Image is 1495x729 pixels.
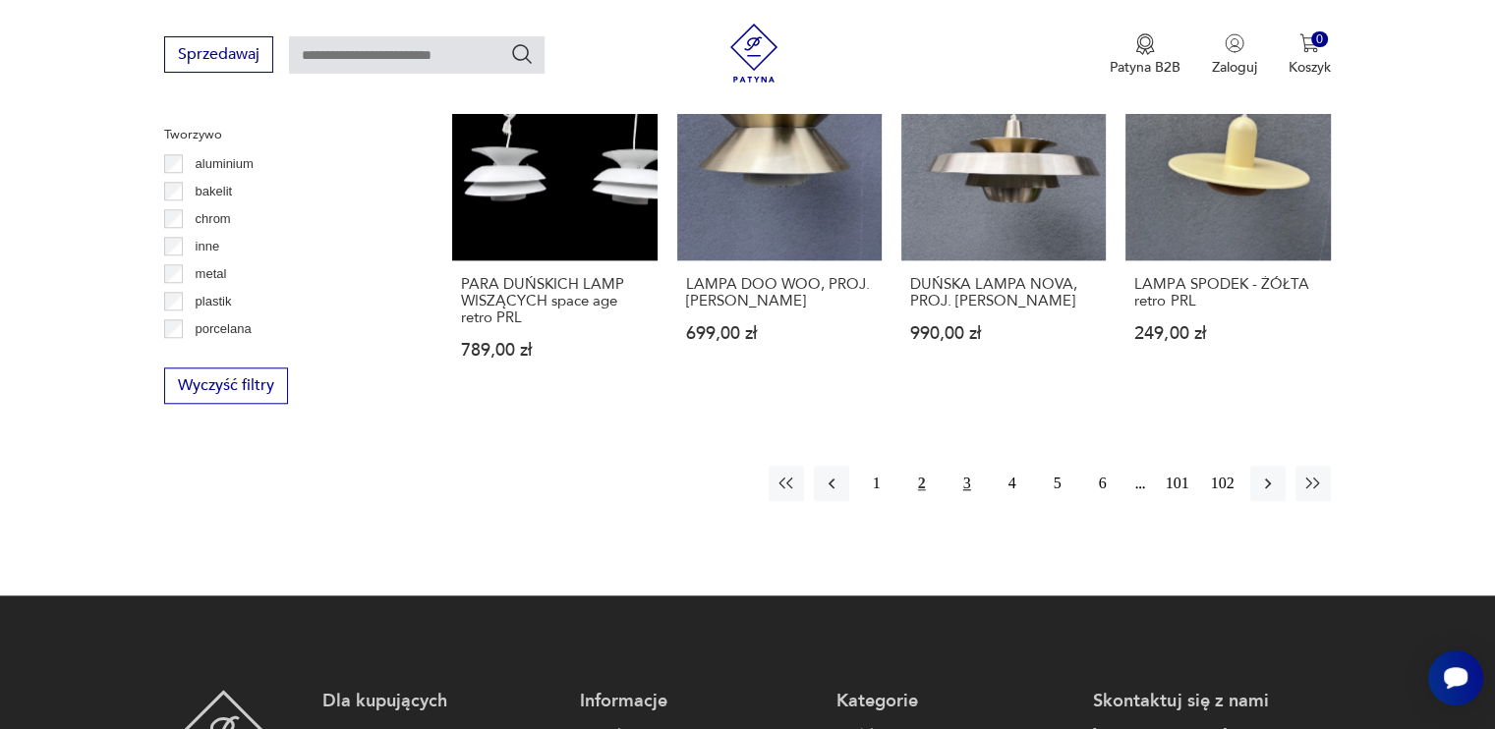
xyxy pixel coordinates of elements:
button: 101 [1160,466,1195,501]
button: 1 [859,466,894,501]
a: LAMPA DOO WOO, PROJ. LOUIS POULSENLAMPA DOO WOO, PROJ. [PERSON_NAME]699,00 zł [677,56,882,397]
h3: LAMPA DOO WOO, PROJ. [PERSON_NAME] [686,276,873,309]
button: Szukaj [510,42,534,66]
p: 990,00 zł [910,325,1097,342]
a: LAMPA SPODEK - ŻÓŁTA retro PRLLAMPA SPODEK - ŻÓŁTA retro PRL249,00 zł [1125,56,1330,397]
h3: DUŃSKA LAMPA NOVA, PROJ. [PERSON_NAME] [910,276,1097,309]
button: 0Koszyk [1289,33,1331,77]
p: Skontaktuj się z nami [1093,690,1330,713]
p: Dla kupujących [322,690,559,713]
button: Wyczyść filtry [164,367,288,404]
p: Informacje [580,690,817,713]
button: Patyna B2B [1110,33,1180,77]
p: Zaloguj [1212,58,1257,77]
p: chrom [196,208,231,230]
iframe: Smartsupp widget button [1428,650,1483,705]
div: 0 [1311,31,1328,48]
img: Ikonka użytkownika [1225,33,1244,53]
p: plastik [196,291,232,312]
p: porcelit [196,346,237,367]
a: DUŃSKA LAMPA NOVA, PROJ. JO HAMMERBORGDUŃSKA LAMPA NOVA, PROJ. [PERSON_NAME]990,00 zł [901,56,1106,397]
p: metal [196,263,227,285]
button: 102 [1205,466,1240,501]
button: 2 [904,466,940,501]
p: 789,00 zł [461,342,648,359]
h3: PARA DUŃSKICH LAMP WISZĄCYCH space age retro PRL [461,276,648,326]
img: Patyna - sklep z meblami i dekoracjami vintage [724,24,783,83]
p: 249,00 zł [1134,325,1321,342]
p: Koszyk [1289,58,1331,77]
button: 3 [949,466,985,501]
p: aluminium [196,153,254,175]
img: Ikona koszyka [1299,33,1319,53]
h3: LAMPA SPODEK - ŻÓŁTA retro PRL [1134,276,1321,309]
button: Zaloguj [1212,33,1257,77]
p: porcelana [196,318,252,340]
button: 4 [995,466,1030,501]
p: Kategorie [836,690,1073,713]
a: PARA DUŃSKICH LAMP WISZĄCYCH space age retro PRLPARA DUŃSKICH LAMP WISZĄCYCH space age retro PRL7... [452,56,657,397]
button: Sprzedawaj [164,36,273,73]
button: 5 [1040,466,1075,501]
p: Tworzywo [164,124,405,145]
p: Patyna B2B [1110,58,1180,77]
p: 699,00 zł [686,325,873,342]
button: 6 [1085,466,1121,501]
a: Sprzedawaj [164,49,273,63]
img: Ikona medalu [1135,33,1155,55]
p: bakelit [196,181,233,202]
p: inne [196,236,220,257]
a: Ikona medaluPatyna B2B [1110,33,1180,77]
